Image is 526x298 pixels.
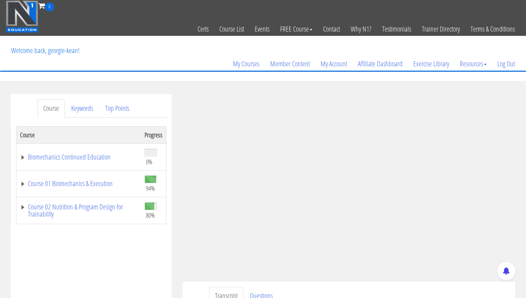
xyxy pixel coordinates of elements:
a: Events [249,11,275,47]
a: FREE Course [275,11,318,47]
a: Certs [192,11,214,47]
a: My Courses [228,47,265,81]
a: Trainer Directory [417,11,465,47]
a: Log Out [492,47,520,81]
a: Why N1? [345,11,377,47]
a: Affiliate Dashboard [352,47,408,81]
a: Resources [454,47,492,81]
a: Course [38,99,65,118]
a: 0 [38,1,54,10]
span: 80% [146,211,155,219]
th: Progress [141,126,166,143]
a: Contact [318,11,345,47]
a: My Account [315,47,352,81]
a: Testimonials [377,11,417,47]
a: Course 02 Nutrition & Program Design for Trainability [20,203,137,218]
p: Welcome back, georgie-kean! [6,36,85,65]
th: Course [16,126,141,143]
a: Biomechanics Continued Education [20,153,137,161]
a: Course 01 Biomechanics & Execution [20,180,137,187]
a: Keywords [65,99,99,118]
a: Course List [214,11,249,47]
a: Member Content [265,47,315,81]
a: Terms & Conditions [465,11,520,47]
span: 0 [45,3,54,11]
span: 94% [146,184,155,192]
img: n1-education [6,0,38,33]
a: Top Points [99,99,135,118]
span: 0% [146,158,152,166]
a: Exercise Library [408,47,454,81]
